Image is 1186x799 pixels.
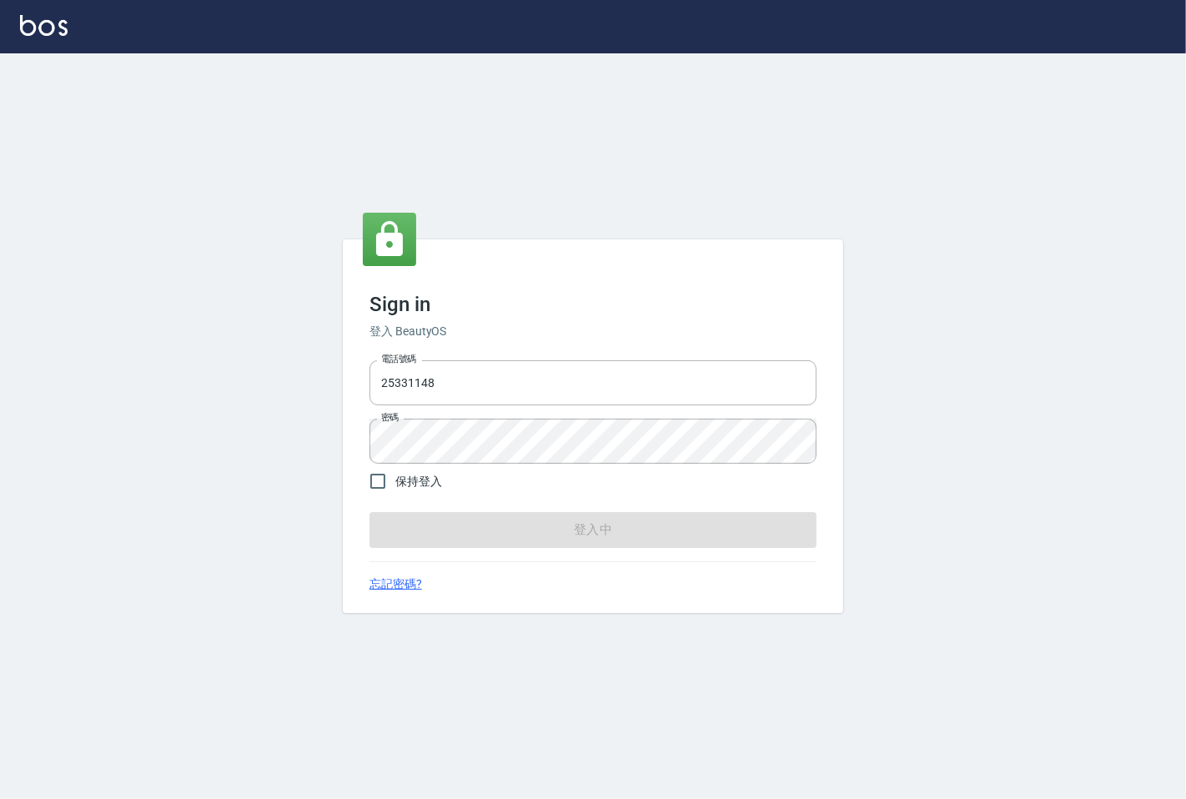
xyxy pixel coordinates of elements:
[369,575,422,593] a: 忘記密碼?
[369,323,817,340] h6: 登入 BeautyOS
[395,473,442,490] span: 保持登入
[381,411,399,424] label: 密碼
[381,353,416,365] label: 電話號碼
[20,15,68,36] img: Logo
[369,293,817,316] h3: Sign in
